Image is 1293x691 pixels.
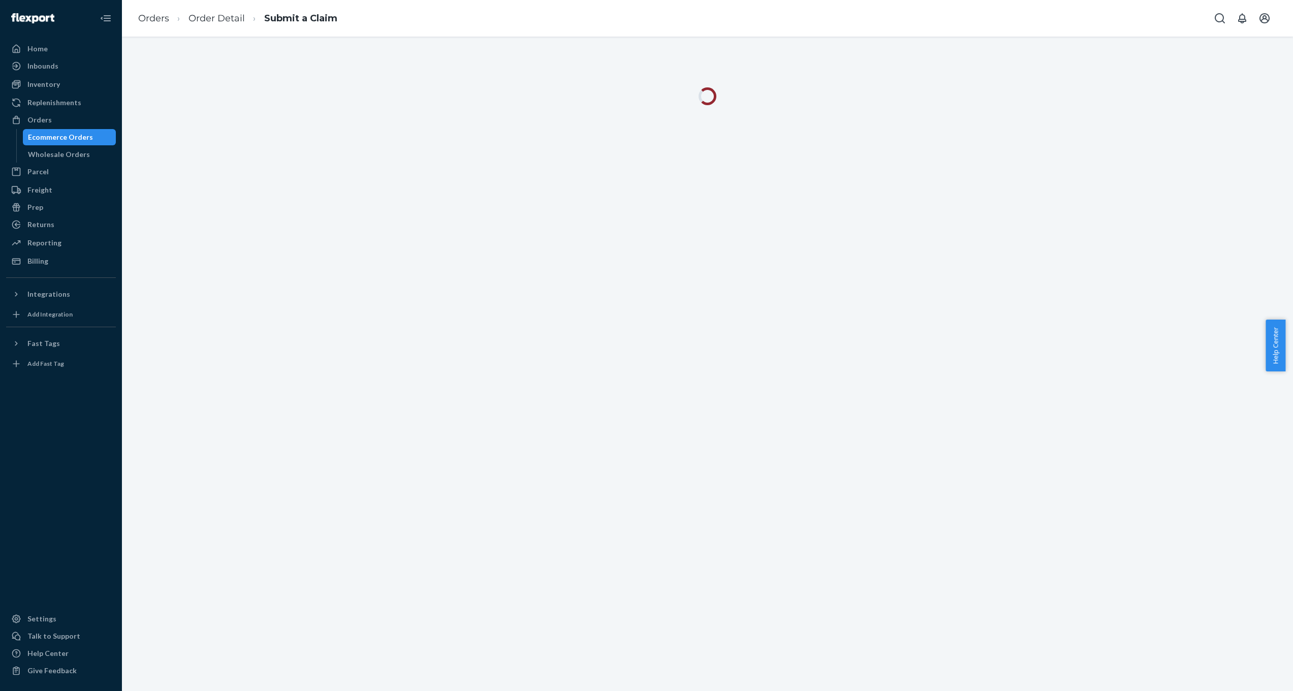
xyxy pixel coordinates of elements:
[23,146,116,163] a: Wholesale Orders
[6,611,116,627] a: Settings
[96,8,116,28] button: Close Navigation
[27,167,49,177] div: Parcel
[6,95,116,111] a: Replenishments
[6,199,116,215] a: Prep
[6,182,116,198] a: Freight
[27,238,61,248] div: Reporting
[11,13,54,23] img: Flexport logo
[27,256,48,266] div: Billing
[1254,8,1275,28] button: Open account menu
[6,356,116,372] a: Add Fast Tag
[23,129,116,145] a: Ecommerce Orders
[6,286,116,302] button: Integrations
[27,666,77,676] div: Give Feedback
[27,185,52,195] div: Freight
[27,44,48,54] div: Home
[27,61,58,71] div: Inbounds
[27,289,70,299] div: Integrations
[27,202,43,212] div: Prep
[6,253,116,269] a: Billing
[6,216,116,233] a: Returns
[1210,8,1230,28] button: Open Search Box
[6,76,116,92] a: Inventory
[264,13,337,24] a: Submit a Claim
[6,645,116,662] a: Help Center
[27,359,64,368] div: Add Fast Tag
[28,149,90,160] div: Wholesale Orders
[6,628,116,644] button: Talk to Support
[27,219,54,230] div: Returns
[6,58,116,74] a: Inbounds
[27,614,56,624] div: Settings
[27,648,69,658] div: Help Center
[6,41,116,57] a: Home
[6,164,116,180] a: Parcel
[6,235,116,251] a: Reporting
[27,338,60,349] div: Fast Tags
[27,115,52,125] div: Orders
[1232,8,1252,28] button: Open notifications
[6,306,116,323] a: Add Integration
[6,112,116,128] a: Orders
[27,631,80,641] div: Talk to Support
[1266,320,1285,371] button: Help Center
[27,310,73,319] div: Add Integration
[27,98,81,108] div: Replenishments
[6,663,116,679] button: Give Feedback
[28,132,93,142] div: Ecommerce Orders
[27,79,60,89] div: Inventory
[188,13,245,24] a: Order Detail
[138,13,169,24] a: Orders
[6,335,116,352] button: Fast Tags
[130,4,345,34] ol: breadcrumbs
